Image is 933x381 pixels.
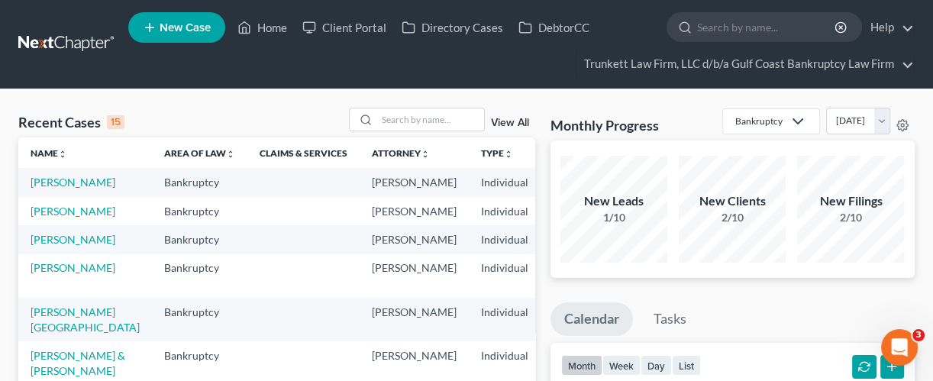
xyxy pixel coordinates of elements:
[602,355,641,376] button: week
[697,13,837,41] input: Search by name...
[735,115,783,128] div: Bankruptcy
[679,210,786,225] div: 2/10
[576,50,914,78] a: Trunkett Law Firm, LLC d/b/a Gulf Coast Bankruptcy Law Firm
[550,116,659,134] h3: Monthly Progress
[152,168,247,196] td: Bankruptcy
[511,14,597,41] a: DebtorCC
[560,192,667,210] div: New Leads
[641,355,672,376] button: day
[360,197,469,225] td: [PERSON_NAME]
[230,14,295,41] a: Home
[469,254,541,298] td: Individual
[152,298,247,341] td: Bankruptcy
[469,298,541,341] td: Individual
[164,147,235,159] a: Area of Lawunfold_more
[394,14,511,41] a: Directory Cases
[377,108,484,131] input: Search by name...
[31,205,115,218] a: [PERSON_NAME]
[152,254,247,298] td: Bankruptcy
[31,147,67,159] a: Nameunfold_more
[672,355,701,376] button: list
[372,147,430,159] a: Attorneyunfold_more
[152,197,247,225] td: Bankruptcy
[421,150,430,159] i: unfold_more
[226,150,235,159] i: unfold_more
[160,22,211,34] span: New Case
[469,168,541,196] td: Individual
[247,137,360,168] th: Claims & Services
[360,168,469,196] td: [PERSON_NAME]
[18,113,124,131] div: Recent Cases
[31,261,115,274] a: [PERSON_NAME]
[491,118,529,128] a: View All
[58,150,67,159] i: unfold_more
[31,233,115,246] a: [PERSON_NAME]
[912,329,925,341] span: 3
[481,147,513,159] a: Typeunfold_more
[504,150,513,159] i: unfold_more
[561,355,602,376] button: month
[31,305,140,334] a: [PERSON_NAME][GEOGRAPHIC_DATA]
[863,14,914,41] a: Help
[797,192,904,210] div: New Filings
[469,197,541,225] td: Individual
[360,298,469,341] td: [PERSON_NAME]
[797,210,904,225] div: 2/10
[550,302,633,336] a: Calendar
[360,225,469,253] td: [PERSON_NAME]
[881,329,918,366] iframe: Intercom live chat
[107,115,124,129] div: 15
[31,176,115,189] a: [PERSON_NAME]
[679,192,786,210] div: New Clients
[560,210,667,225] div: 1/10
[469,225,541,253] td: Individual
[31,349,125,377] a: [PERSON_NAME] & [PERSON_NAME]
[360,254,469,298] td: [PERSON_NAME]
[295,14,394,41] a: Client Portal
[152,225,247,253] td: Bankruptcy
[640,302,700,336] a: Tasks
